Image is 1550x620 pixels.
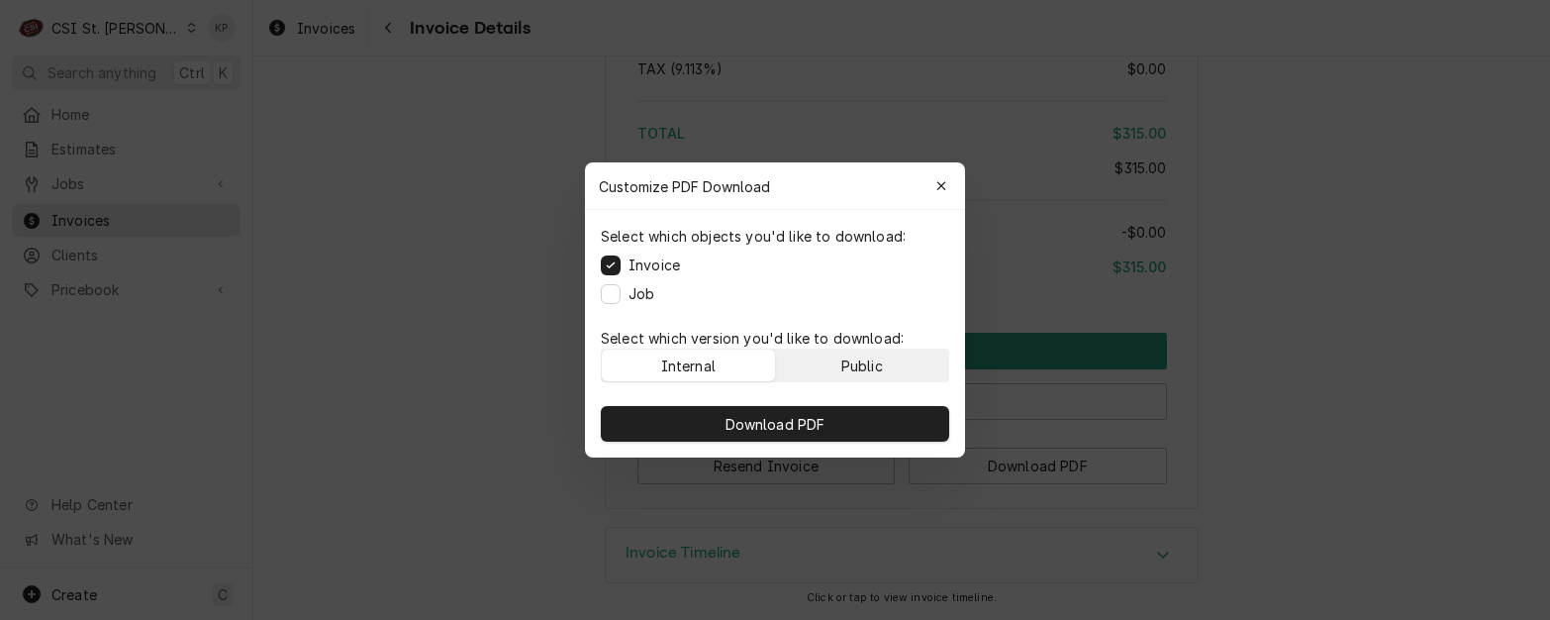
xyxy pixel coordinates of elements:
div: Public [841,356,883,376]
div: Internal [661,356,716,376]
label: Job [629,283,654,304]
div: Customize PDF Download [585,162,965,210]
p: Select which objects you'd like to download: [601,226,906,247]
span: Download PDF [722,414,829,435]
p: Select which version you'd like to download: [601,328,949,349]
button: Download PDF [601,406,949,442]
label: Invoice [629,255,680,275]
